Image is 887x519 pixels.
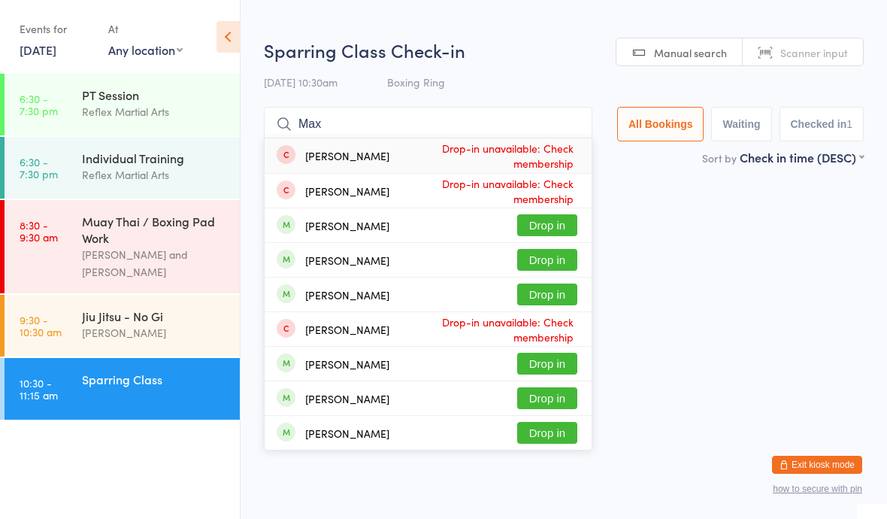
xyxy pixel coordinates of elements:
div: [PERSON_NAME] [305,185,389,197]
input: Search [264,107,592,141]
div: [PERSON_NAME] [305,427,389,439]
label: Sort by [702,150,737,165]
div: Individual Training [82,150,227,166]
div: Events for [20,17,93,41]
button: All Bookings [617,107,704,141]
div: [PERSON_NAME] [305,254,389,266]
h2: Sparring Class Check-in [264,38,864,62]
span: Drop-in unavailable: Check membership [389,311,577,348]
button: Drop in [517,422,577,444]
div: Check in time (DESC) [740,149,864,165]
time: 8:30 - 9:30 am [20,219,58,243]
time: 10:30 - 11:15 am [20,377,58,401]
button: how to secure with pin [773,484,862,494]
div: Reflex Martial Arts [82,166,227,184]
button: Exit kiosk mode [772,456,862,474]
button: Drop in [517,353,577,375]
div: [PERSON_NAME] [305,358,389,370]
div: [PERSON_NAME] [82,324,227,341]
a: 6:30 -7:30 pmIndividual TrainingReflex Martial Arts [5,137,240,199]
div: [PERSON_NAME] [305,289,389,301]
button: Waiting [711,107,771,141]
div: PT Session [82,86,227,103]
div: 1 [846,118,852,130]
div: Muay Thai / Boxing Pad Work [82,213,227,246]
div: Reflex Martial Arts [82,103,227,120]
div: [PERSON_NAME] [305,220,389,232]
a: 8:30 -9:30 amMuay Thai / Boxing Pad Work[PERSON_NAME] and [PERSON_NAME] [5,200,240,293]
time: 6:30 - 7:30 pm [20,156,58,180]
div: [PERSON_NAME] and [PERSON_NAME] [82,246,227,281]
span: Scanner input [780,45,848,60]
time: 9:30 - 10:30 am [20,314,62,338]
button: Drop in [517,214,577,236]
time: 6:30 - 7:30 pm [20,93,58,117]
button: Checked in1 [780,107,864,141]
span: Boxing Ring [387,74,445,90]
div: [PERSON_NAME] [305,393,389,405]
button: Drop in [517,284,577,305]
a: 9:30 -10:30 amJiu Jitsu - No Gi[PERSON_NAME] [5,295,240,357]
a: 6:30 -7:30 pmPT SessionReflex Martial Arts [5,74,240,135]
a: [DATE] [20,41,56,58]
span: Drop-in unavailable: Check membership [389,172,577,210]
div: Any location [108,41,183,58]
div: Jiu Jitsu - No Gi [82,308,227,324]
div: At [108,17,183,41]
span: [DATE] 10:30am [264,74,338,90]
div: [PERSON_NAME] [305,150,389,162]
div: Sparring Class [82,371,227,387]
span: Manual search [654,45,727,60]
a: 10:30 -11:15 amSparring Class [5,358,240,420]
div: [PERSON_NAME] [305,323,389,335]
button: Drop in [517,387,577,409]
span: Drop-in unavailable: Check membership [389,137,577,175]
button: Drop in [517,249,577,271]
